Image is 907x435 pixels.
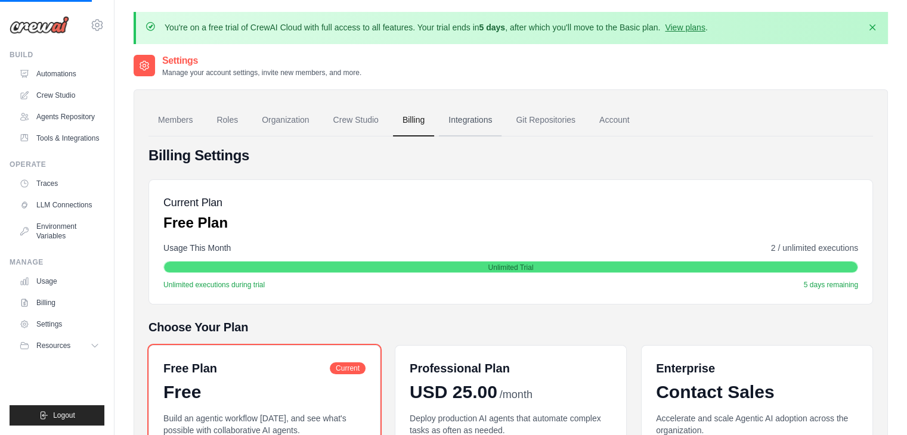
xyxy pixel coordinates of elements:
[14,195,104,215] a: LLM Connections
[148,319,873,335] h5: Choose Your Plan
[14,272,104,291] a: Usage
[847,378,907,435] iframe: Chat Widget
[162,54,361,68] h2: Settings
[488,263,533,272] span: Unlimited Trial
[165,21,708,33] p: You're on a free trial of CrewAI Cloud with full access to all features. Your trial ends in , aft...
[14,174,104,193] a: Traces
[14,64,104,83] a: Automations
[163,242,231,254] span: Usage This Month
[14,336,104,355] button: Resources
[665,23,705,32] a: View plans
[656,381,858,403] div: Contact Sales
[506,104,585,136] a: Git Repositories
[330,362,366,374] span: Current
[14,107,104,126] a: Agents Repository
[14,315,104,334] a: Settings
[163,280,265,290] span: Unlimited executions during trial
[14,217,104,246] a: Environment Variables
[656,360,858,377] h6: Enterprise
[10,50,104,60] div: Build
[324,104,388,136] a: Crew Studio
[10,405,104,425] button: Logout
[14,293,104,312] a: Billing
[163,194,228,211] h5: Current Plan
[162,68,361,77] p: Manage your account settings, invite new members, and more.
[148,146,873,165] h4: Billing Settings
[10,257,104,267] div: Manage
[10,16,69,34] img: Logo
[36,341,70,350] span: Resources
[163,360,217,377] h6: Free Plan
[439,104,502,136] a: Integrations
[590,104,639,136] a: Account
[14,129,104,148] a: Tools & Integrations
[14,86,104,105] a: Crew Studio
[53,411,75,420] span: Logout
[10,160,104,169] div: Operate
[148,104,202,136] a: Members
[804,280,858,290] span: 5 days remaining
[500,387,533,403] span: /month
[771,242,858,254] span: 2 / unlimited executions
[479,23,505,32] strong: 5 days
[410,360,510,377] h6: Professional Plan
[163,381,366,403] div: Free
[207,104,247,136] a: Roles
[410,381,497,403] span: USD 25.00
[163,213,228,232] p: Free Plan
[393,104,434,136] a: Billing
[252,104,318,136] a: Organization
